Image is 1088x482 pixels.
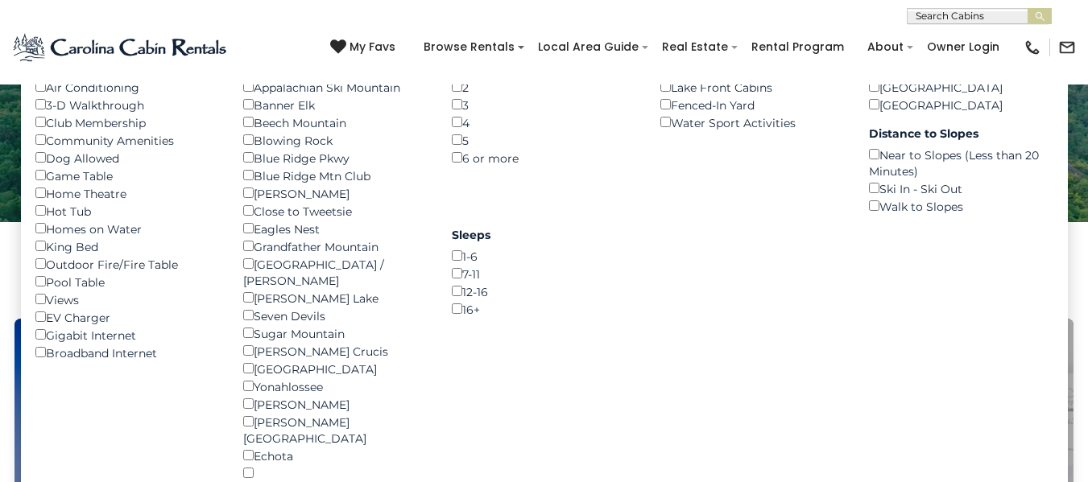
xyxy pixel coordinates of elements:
div: Air Conditioning [35,78,220,96]
a: Local Area Guide [530,35,647,60]
div: Yonahlossee [243,377,428,395]
div: Beech Mountain [243,113,428,131]
a: Real Estate [654,35,736,60]
img: Blue-2.png [12,31,230,64]
div: [PERSON_NAME] Crucis [243,342,428,360]
div: Hot Tub [35,202,220,220]
div: Banner Elk [243,96,428,113]
a: Browse Rentals [416,35,523,60]
img: phone-regular-black.png [1024,39,1041,56]
div: Blue Ridge Mtn Club [243,167,428,184]
div: 16+ [452,300,636,318]
div: Close to Tweetsie [243,202,428,220]
div: Views [35,290,220,308]
a: About [859,35,912,60]
label: Sleeps [452,227,636,243]
div: 3 [452,96,636,113]
div: Appalachian Ski Mountain [243,78,428,96]
div: [PERSON_NAME] [243,184,428,202]
div: 6 or more [452,149,636,167]
div: [PERSON_NAME] [243,395,428,413]
div: Home Theatre [35,184,220,202]
span: My Favs [350,39,395,56]
div: [PERSON_NAME] Lake [243,289,428,307]
div: Pool Table [35,273,220,290]
div: Grandfather Mountain [243,237,428,255]
div: [GEOGRAPHIC_DATA] [243,360,428,377]
div: Sugar Mountain [243,324,428,342]
div: Eagles Nest [243,220,428,237]
a: Rental Program [743,35,852,60]
div: Outdoor Fire/Fire Table [35,255,220,273]
div: Gigabit Internet [35,326,220,344]
div: Water Sport Activities [660,113,845,131]
div: 5 [452,131,636,149]
div: [GEOGRAPHIC_DATA] [869,78,1053,96]
a: My Favs [330,39,399,56]
div: 4 [452,113,636,131]
div: Game Table [35,167,220,184]
div: Lake Front Cabins [660,78,845,96]
div: [GEOGRAPHIC_DATA] [869,96,1053,113]
div: Blowing Rock [243,131,428,149]
div: [GEOGRAPHIC_DATA] / [PERSON_NAME] [243,255,428,289]
img: mail-regular-black.png [1058,39,1076,56]
div: Homes on Water [35,220,220,237]
h3: Select Your Destination [12,262,1076,319]
div: Community Amenities [35,131,220,149]
div: Ski In - Ski Out [869,179,1053,197]
div: 2 [452,78,636,96]
div: [PERSON_NAME][GEOGRAPHIC_DATA] [243,413,428,447]
div: Dog Allowed [35,149,220,167]
div: Echota [243,447,428,464]
div: Walk to Slopes [869,197,1053,215]
div: 12-16 [452,282,636,300]
div: Club Membership [35,113,220,131]
div: King Bed [35,237,220,255]
div: Blue Ridge Pkwy [243,149,428,167]
label: Distance to Slopes [869,126,1053,142]
div: Broadband Internet [35,344,220,361]
div: 7-11 [452,265,636,282]
div: 3-D Walkthrough [35,96,220,113]
div: Fenced-In Yard [660,96,845,113]
div: EV Charger [35,308,220,326]
div: Near to Slopes (Less than 20 Minutes) [869,146,1053,179]
a: Owner Login [919,35,1007,60]
div: Seven Devils [243,307,428,324]
div: 1-6 [452,247,636,265]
